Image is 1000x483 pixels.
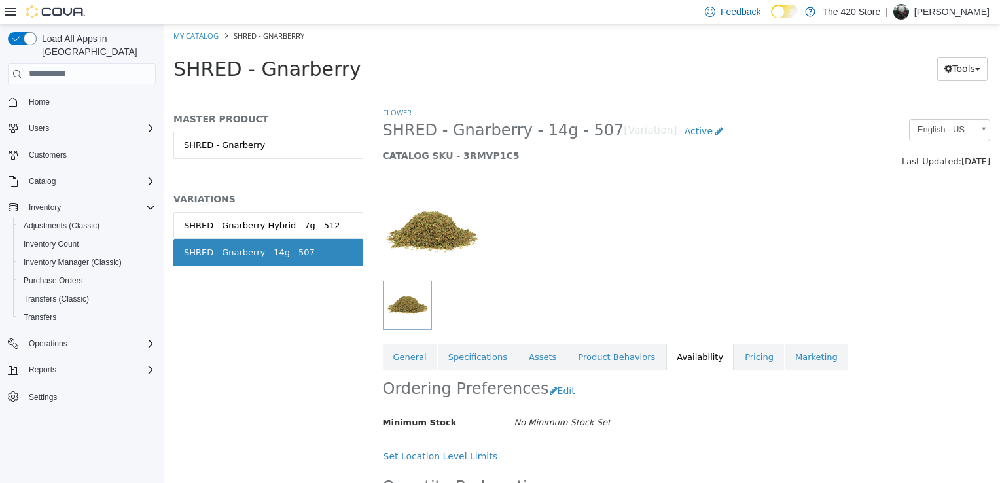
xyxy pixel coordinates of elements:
[29,150,67,160] span: Customers
[24,239,79,249] span: Inventory Count
[13,308,161,327] button: Transfers
[13,272,161,290] button: Purchase Orders
[24,147,72,163] a: Customers
[24,336,156,351] span: Operations
[219,126,670,137] h5: CATALOG SKU - 3RMVP1C5
[13,217,161,235] button: Adjustments (Classic)
[10,7,55,16] a: My Catalog
[13,290,161,308] button: Transfers (Classic)
[24,147,156,163] span: Customers
[771,5,798,18] input: Dark Mode
[29,338,67,349] span: Operations
[24,388,156,404] span: Settings
[29,365,56,375] span: Reports
[219,83,248,93] a: Flower
[219,355,385,375] h2: Ordering Preferences
[24,312,56,323] span: Transfers
[571,319,620,347] a: Pricing
[24,200,66,215] button: Inventory
[8,87,156,440] nav: Complex example
[219,453,384,473] h2: Quantity By Location
[24,221,99,231] span: Adjustments (Classic)
[24,200,156,215] span: Inventory
[18,273,156,289] span: Purchase Orders
[18,236,84,252] a: Inventory Count
[13,253,161,272] button: Inventory Manager (Classic)
[24,389,62,405] a: Settings
[3,172,161,190] button: Catalog
[893,4,909,20] div: Jeroen Brasz
[24,94,55,110] a: Home
[350,393,447,403] i: No Minimum Stock Set
[621,319,685,347] a: Marketing
[3,334,161,353] button: Operations
[18,255,156,270] span: Inventory Manager (Classic)
[521,101,549,112] span: Active
[3,198,161,217] button: Inventory
[219,420,342,444] button: Set Location Level Limits
[18,273,88,289] a: Purchase Orders
[18,310,156,325] span: Transfers
[914,4,990,20] p: [PERSON_NAME]
[37,32,156,58] span: Load All Apps in [GEOGRAPHIC_DATA]
[3,119,161,137] button: Users
[29,202,61,213] span: Inventory
[219,319,274,347] a: General
[18,291,156,307] span: Transfers (Classic)
[746,96,809,116] span: English - US
[24,120,54,136] button: Users
[10,33,198,56] span: SHRED - Gnarberry
[822,4,880,20] p: The 420 Store
[10,107,200,135] a: SHRED - Gnarberry
[355,319,403,347] a: Assets
[24,173,61,189] button: Catalog
[24,120,156,136] span: Users
[10,169,200,181] h5: VARIATIONS
[18,236,156,252] span: Inventory Count
[18,310,62,325] a: Transfers
[10,89,200,101] h5: MASTER PRODUCT
[20,222,151,235] div: SHRED - Gnarberry - 14g - 507
[29,97,50,107] span: Home
[460,101,513,112] small: [Variation]
[24,336,73,351] button: Operations
[18,218,105,234] a: Adjustments (Classic)
[24,276,83,286] span: Purchase Orders
[798,132,827,142] span: [DATE]
[3,145,161,164] button: Customers
[18,291,94,307] a: Transfers (Classic)
[503,319,570,347] a: Availability
[24,173,156,189] span: Catalog
[70,7,141,16] span: SHRED - Gnarberry
[274,319,354,347] a: Specifications
[385,355,419,379] button: Edit
[219,393,293,403] span: Minimum Stock
[18,255,127,270] a: Inventory Manager (Classic)
[29,392,57,402] span: Settings
[738,132,798,142] span: Last Updated:
[24,294,89,304] span: Transfers (Classic)
[721,5,760,18] span: Feedback
[29,123,49,134] span: Users
[3,92,161,111] button: Home
[3,361,161,379] button: Reports
[24,257,122,268] span: Inventory Manager (Classic)
[24,362,62,378] button: Reports
[3,387,161,406] button: Settings
[745,95,827,117] a: English - US
[18,218,156,234] span: Adjustments (Classic)
[24,362,156,378] span: Reports
[219,96,461,116] span: SHRED - Gnarberry - 14g - 507
[20,195,177,208] div: SHRED - Gnarberry Hybrid - 7g - 512
[885,4,888,20] p: |
[13,235,161,253] button: Inventory Count
[29,176,56,187] span: Catalog
[404,319,502,347] a: Product Behaviors
[219,158,317,257] img: 150
[774,33,824,57] button: Tools
[24,94,156,110] span: Home
[26,5,85,18] img: Cova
